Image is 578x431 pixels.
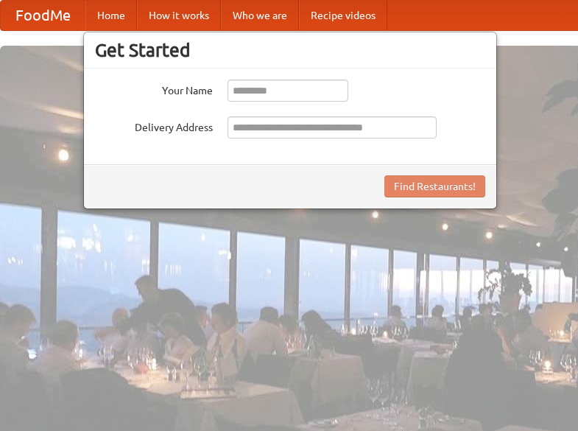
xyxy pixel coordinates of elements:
[95,116,213,135] label: Delivery Address
[95,80,213,98] label: Your Name
[1,1,85,30] a: FoodMe
[384,175,485,197] button: Find Restaurants!
[85,1,137,30] a: Home
[299,1,387,30] a: Recipe videos
[221,1,299,30] a: Who we are
[137,1,221,30] a: How it works
[95,39,485,61] h3: Get Started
